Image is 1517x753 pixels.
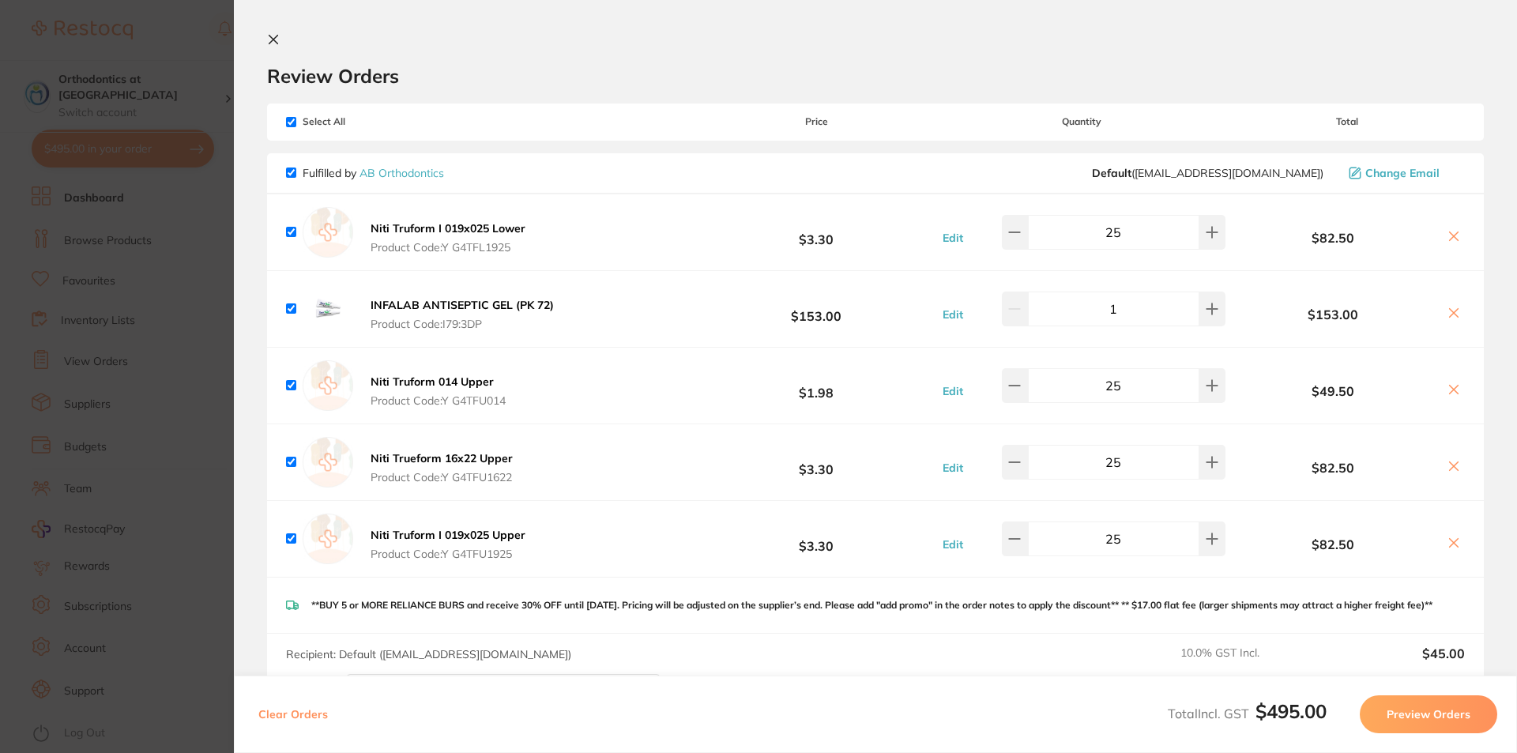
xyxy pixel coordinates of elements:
button: Niti Truform I 019x025 Lower Product Code:Y G4TFL1925 [366,221,530,254]
span: Product Code: I79:3DP [371,318,554,330]
span: 10.0 % GST Incl. [1180,646,1316,681]
span: Quantity [935,116,1229,127]
b: Default [1092,166,1131,180]
b: $153.00 [1229,307,1436,322]
p: **BUY 5 or MORE RELIANCE BURS and receive 30% OFF until [DATE]. Pricing will be adjusted on the s... [311,600,1432,611]
b: $3.30 [698,524,934,553]
b: $153.00 [698,294,934,323]
span: Product Code: Y G4TFL1925 [371,241,525,254]
button: Niti Truform 014 Upper Product Code:Y G4TFU014 [366,375,510,408]
button: Edit [938,384,968,398]
button: Edit [938,307,968,322]
button: Edit [938,231,968,245]
b: $82.50 [1229,461,1436,475]
b: Niti Truform 014 Upper [371,375,494,389]
b: $3.30 [698,217,934,247]
button: Clear Orders [254,695,333,733]
span: tahlia@ortho.com.au [1092,167,1323,179]
span: Total [1229,116,1465,127]
img: empty.jpg [303,514,353,564]
button: Edit [938,461,968,475]
span: Product Code: Y G4TFU1622 [371,471,513,484]
b: INFALAB ANTISEPTIC GEL (PK 72) [371,298,554,312]
span: Total Incl. GST [1168,706,1327,721]
h2: Review Orders [267,64,1484,88]
label: Message: [286,674,334,687]
span: Product Code: Y G4TFU1925 [371,548,525,560]
img: empty.jpg [303,360,353,411]
span: Recipient: Default ( [EMAIL_ADDRESS][DOMAIN_NAME] ) [286,647,571,661]
button: INFALAB ANTISEPTIC GEL (PK 72) Product Code:I79:3DP [366,298,559,331]
b: $82.50 [1229,537,1436,552]
output: $45.00 [1329,646,1465,681]
button: Niti Trueform 16x22 Upper Product Code:Y G4TFU1622 [366,451,518,484]
b: $1.98 [698,371,934,400]
b: $495.00 [1255,699,1327,723]
b: $82.50 [1229,231,1436,245]
span: Select All [286,116,444,127]
p: Fulfilled by [303,167,444,179]
button: Edit [938,537,968,552]
img: empty.jpg [303,437,353,488]
span: Change Email [1365,167,1440,179]
b: $3.30 [698,447,934,476]
span: Product Code: Y G4TFU014 [371,394,506,407]
img: dWlzYXR6YQ [303,284,353,334]
button: Change Email [1344,166,1465,180]
span: Price [698,116,934,127]
b: Niti Trueform 16x22 Upper [371,451,513,465]
b: Niti Truform I 019x025 Lower [371,221,525,235]
img: empty.jpg [303,207,353,258]
button: Niti Truform I 019x025 Upper Product Code:Y G4TFU1925 [366,528,530,561]
b: Niti Truform I 019x025 Upper [371,528,525,542]
a: AB Orthodontics [359,166,444,180]
b: $49.50 [1229,384,1436,398]
button: Preview Orders [1360,695,1497,733]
